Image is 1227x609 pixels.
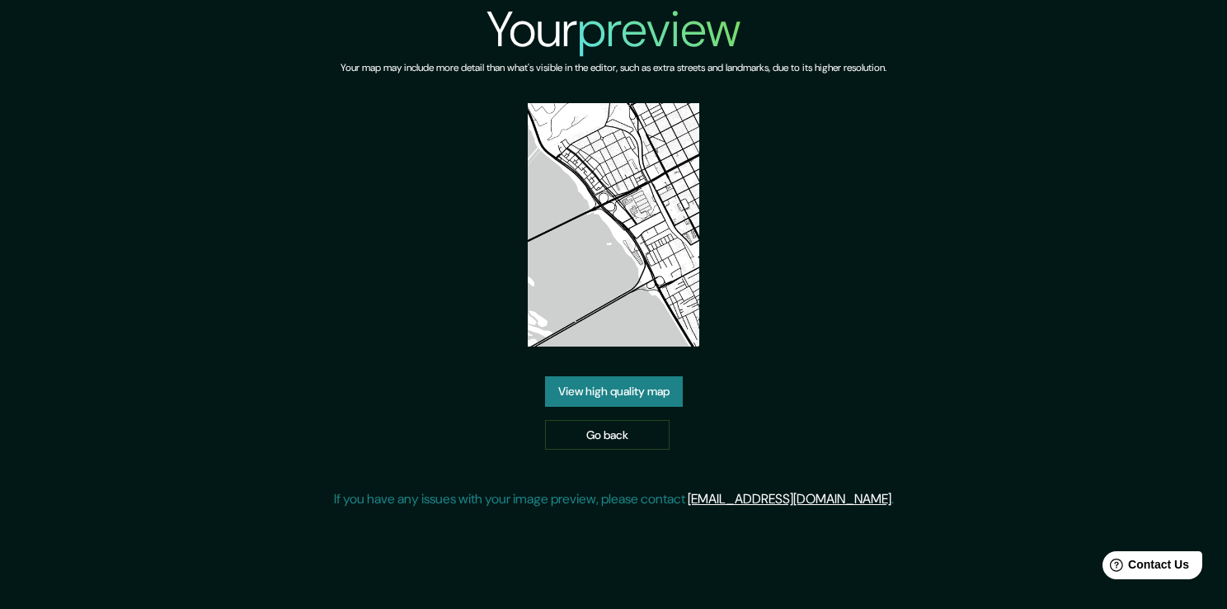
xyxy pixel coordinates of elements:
[528,103,700,347] img: created-map-preview
[334,489,894,509] p: If you have any issues with your image preview, please contact .
[545,420,670,451] a: Go back
[341,59,886,77] h6: Your map may include more detail than what's visible in the editor, such as extra streets and lan...
[688,490,891,507] a: [EMAIL_ADDRESS][DOMAIN_NAME]
[1080,545,1209,591] iframe: Help widget launcher
[545,376,683,407] a: View high quality map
